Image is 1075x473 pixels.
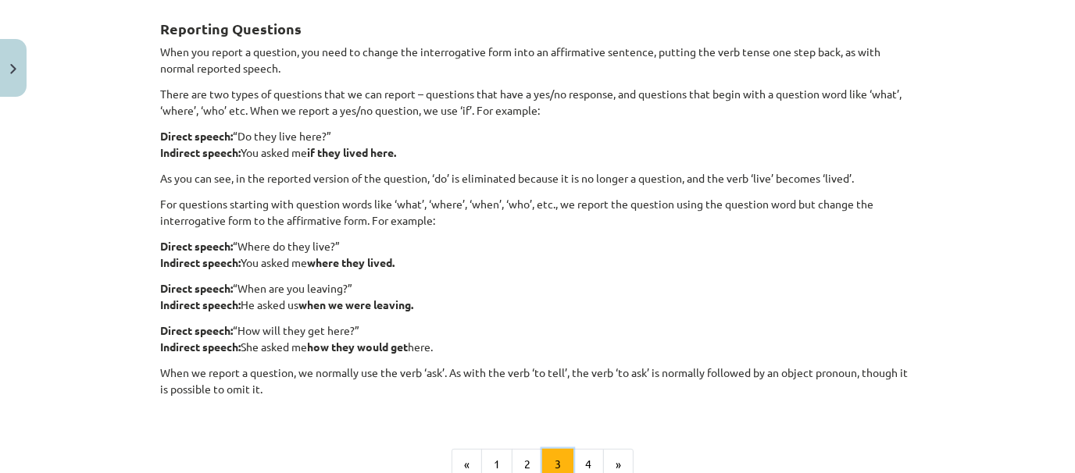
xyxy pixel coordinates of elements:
img: icon-close-lesson-0947bae3869378f0d4975bcd49f059093ad1ed9edebbc8119c70593378902aed.svg [10,64,16,74]
strong: Indirect speech: [160,145,241,159]
strong: when we were leaving. [298,297,413,311]
p: “Where do they live?” You asked me [160,238,915,271]
strong: Direct speech: [160,323,233,337]
p: “Do they live here?” You asked me [160,128,915,161]
strong: Direct speech: [160,239,233,253]
strong: where they lived. [307,255,395,269]
strong: if they lived here. [307,145,396,159]
strong: Direct speech: [160,281,233,295]
strong: how they would get [307,340,408,354]
strong: Indirect speech: [160,340,241,354]
p: When we report a question, we normally use the verb ‘ask’. As with the verb ‘to tell’, the verb ‘... [160,365,915,414]
strong: Indirect speech: [160,255,241,269]
p: When you report a question, you need to change the interrogative form into an affirmative sentenc... [160,44,915,76]
p: As you can see, in the reported version of the question, ‘do’ is eliminated because it is no long... [160,170,915,187]
p: For questions starting with question words like ‘what’, ‘where’, ‘when’, ‘who’, etc., we report t... [160,196,915,229]
p: There are two types of questions that we can report – questions that have a yes/no response, and ... [160,86,915,119]
strong: Direct speech: [160,129,233,143]
strong: Reporting Questions [160,20,302,37]
p: “How will they get here?” She asked me here. [160,322,915,355]
p: “When are you leaving?” He asked us [160,280,915,313]
strong: Indirect speech: [160,297,241,311]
